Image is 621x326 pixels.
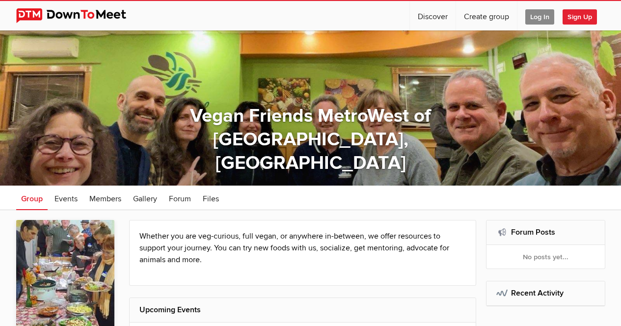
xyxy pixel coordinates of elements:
a: Forum [164,186,196,210]
a: Create group [456,1,517,30]
span: Members [89,194,121,204]
a: Log In [517,1,562,30]
a: Files [198,186,224,210]
a: Forum Posts [511,227,555,237]
a: Gallery [128,186,162,210]
span: Files [203,194,219,204]
a: Discover [410,1,456,30]
a: Members [84,186,126,210]
span: Gallery [133,194,157,204]
span: Log In [525,9,554,25]
span: Events [54,194,78,204]
h2: Upcoming Events [139,298,466,322]
span: Forum [169,194,191,204]
span: Sign Up [563,9,597,25]
a: Group [16,186,48,210]
span: Group [21,194,43,204]
h2: Recent Activity [496,281,595,305]
p: Whether you are veg-curious, full vegan, or anywhere in-between, we offer resources to support yo... [139,230,466,266]
a: Sign Up [563,1,605,30]
img: DownToMeet [16,8,141,23]
a: Events [50,186,82,210]
div: No posts yet... [486,245,605,269]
